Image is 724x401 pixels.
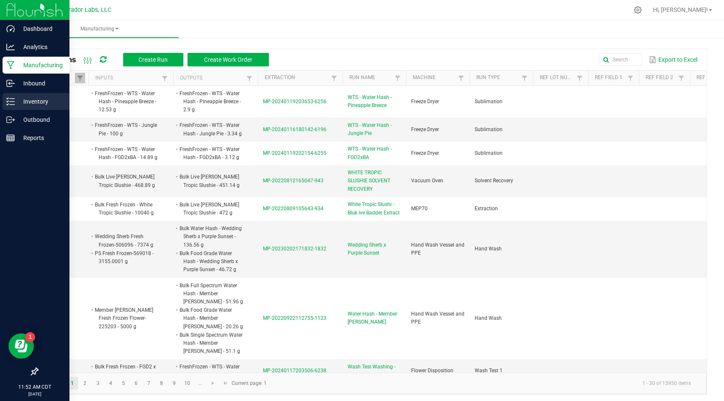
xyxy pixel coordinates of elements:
p: Dashboard [15,24,66,34]
span: MEP70 [411,206,428,211]
th: Inputs [88,71,173,86]
a: Run NameSortable [349,74,392,81]
li: FreshFrozen - WTS - Water Hash - Jungle Pie - 3.34 g [178,121,245,137]
span: White Tropic Slushi - Bluk ive Badder Extract [348,200,401,217]
span: Hand Wash Vessel and PPE [411,242,464,256]
span: Freeze Dryer [411,99,439,104]
span: Wedding Sherb x Purple Sunset [348,241,401,257]
a: Page 9 [168,377,180,390]
a: Run TypeSortable [476,74,519,81]
span: MP-20220809105643-934 [263,206,323,211]
span: Solvent Recovery [475,178,513,184]
a: Go to the next page [207,377,219,390]
a: Filter [244,73,254,84]
p: Inbound [15,78,66,88]
li: Bulk Fresh Frozen - FGD2 x BA - 100 g [94,363,160,379]
span: Go to the next page [210,380,216,387]
span: Extraction [475,206,498,211]
iframe: Resource center [8,333,34,359]
span: Create Run [138,56,168,63]
a: Page 2 [79,377,91,390]
button: Create Work Order [188,53,269,66]
inline-svg: Manufacturing [6,61,15,69]
button: Create Run [123,53,183,66]
li: Bulk Fresh Frozen - White Tropic Slushie - 10040 g [94,200,160,217]
kendo-pager-info: 1 - 30 of 15950 items [272,376,698,390]
div: All Runs [44,52,275,67]
p: Manufacturing [15,60,66,70]
a: Filter [676,73,686,83]
span: Create Work Order [204,56,252,63]
span: Vacuum Oven [411,178,443,184]
a: ExtractionSortable [265,74,329,81]
a: Page 3 [92,377,104,390]
li: Bulk Full Spectrum Water Hash - Member [PERSON_NAME] - 51.96 g [178,281,245,306]
li: FreshFrozen - WTS - Water Hash - FGD2xBA - 3.12 g [178,145,245,162]
inline-svg: Dashboard [6,25,15,33]
iframe: Resource center unread badge [25,332,35,342]
span: Water Hash - Member [PERSON_NAME] [348,310,401,326]
span: MP-20240119202154-6255 [263,150,326,156]
span: Sublimation [475,150,503,156]
li: Member [PERSON_NAME] Fresh Frozen Flower-225203 - 5000 g [94,306,160,331]
span: Wash Test 1 [475,368,503,374]
span: Hand Wash [475,315,502,321]
inline-svg: Reports [6,134,15,142]
a: Ref Field 2Sortable [646,74,676,81]
th: Outputs [173,71,258,86]
p: Inventory [15,96,66,107]
span: MP-20220812165047-943 [263,178,323,184]
span: Manufacturing [20,25,179,33]
inline-svg: Inventory [6,97,15,106]
a: Filter [625,73,636,83]
span: Freeze Dryer [411,150,439,156]
inline-svg: Outbound [6,115,15,124]
a: Filter [329,73,339,83]
span: WTS - Water Hash - Jungle Pie [348,121,401,137]
span: MP-20240119203653-6256 [263,99,326,104]
li: FreshFrozen - WTS - Water Hash - FGD2xBA - 14.89 g [94,145,160,162]
a: Page 5 [117,377,130,390]
span: Go to the last page [222,380,229,387]
span: Hi, [PERSON_NAME]! [653,6,708,13]
li: Bulk Live [PERSON_NAME] Tropic Slushie - 468.89 g [94,173,160,189]
span: MP-20230202171832-1832 [263,246,326,252]
li: Bulk Live [PERSON_NAME] Tropic Slushie - 451.14 g [178,173,245,189]
span: WHITE TROPIC SLUSHIE SOLVENT RECOVERY [348,169,401,193]
a: Filter [160,73,170,84]
inline-svg: Analytics [6,43,15,51]
li: Bulk Water Hash - Wedding Sherb x Purple Sunset - 136.56 g [178,224,245,249]
a: Ref Lot NumberSortable [540,74,574,81]
span: Hand Wash Vessel and PPE [411,311,464,325]
a: Filter [520,73,530,83]
span: Freeze Dryer [411,126,439,132]
a: Page 10 [181,377,193,390]
a: MachineSortable [413,74,456,81]
p: Outbound [15,115,66,125]
a: Manufacturing [20,20,179,38]
span: MP-20240116180142-6196 [263,126,326,132]
li: PS Fresh Frozen-569018 - 3155.0001 g [94,249,160,266]
inline-svg: Inbound [6,79,15,88]
span: Curador Labs, LLC [61,6,111,14]
span: Sublimation [475,99,503,104]
p: Analytics [15,42,66,52]
span: Flower Disposition [411,368,453,374]
span: MP-20240117203506-6238 [263,368,326,374]
a: Go to the last page [219,377,232,390]
a: Filter [575,73,585,83]
kendo-pager: Current page: 1 [38,373,707,394]
input: Search [600,53,642,66]
a: Page 11 [194,377,206,390]
li: Bulk Single Spectrum Water Hash - Member [PERSON_NAME] - 51.1 g [178,331,245,356]
li: FreshFrozen - WTS - Water Hash - Pineapple Breeze - 2.9 g [178,89,245,114]
a: Filter [75,73,85,83]
span: Wash Test Washing - FGD2 [348,363,401,379]
a: Page 6 [130,377,142,390]
p: [DATE] [4,391,66,397]
a: Page 4 [105,377,117,390]
a: Page 8 [155,377,168,390]
li: FreshFrozen - WTS - Jungle Pie - 100 g [94,121,160,137]
span: WTS - Water Hash - FGD2xBA [348,145,401,161]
